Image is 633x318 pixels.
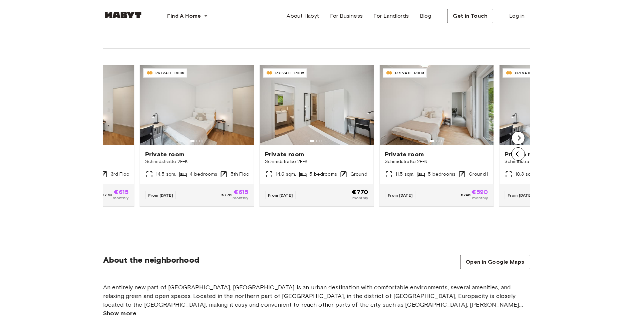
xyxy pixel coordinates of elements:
span: Find A Home [167,12,201,20]
span: monthly [113,195,128,201]
span: €770 [222,192,231,198]
img: Image of the room [140,65,254,145]
span: PRIVATE ROOM [155,70,184,76]
span: Schmidstraße 2F-K [25,158,128,165]
span: 5th Floor [231,171,251,178]
a: Image of the roomPrivate roomSchmidstraße 2F-K3rd Floor€770€615monthly [20,65,134,206]
span: Log in [509,12,525,20]
span: PRIVATE ROOM [515,70,544,76]
span: monthly [233,195,248,201]
a: For Business [325,9,368,23]
span: 11.5 sqm. [395,171,414,178]
span: PRIVATE ROOM [275,70,304,76]
span: €615 [113,189,128,195]
span: 10.3 sqm. [515,171,536,178]
span: From [DATE] [268,193,293,198]
a: Log in [504,9,530,23]
a: Open in Google Maps [460,255,530,269]
span: 3rd Floor [111,171,131,178]
span: Private room [265,150,368,158]
span: €740 [461,192,470,198]
span: Ground Floor [469,171,499,178]
span: monthly [471,195,488,201]
button: Find A Home [162,9,213,23]
span: Ground Floor [350,171,380,178]
span: PRIVATE ROOM [395,70,424,76]
span: Schmidstraße 2F-K [385,158,488,165]
a: Blog [414,9,437,23]
a: PRIVATE ROOMImage of the roomPrivate roomSchmidstraße 2F-K11.5 sqm.5 bedroomsGround FloorFrom [DA... [379,65,493,206]
img: Image of the room [499,65,613,145]
span: Schmidstraße 2F-K [505,158,608,165]
span: Private room [505,150,608,158]
button: Get in Touch [447,9,493,23]
a: About Habyt [281,9,324,23]
span: About the neighborhood [103,255,199,269]
span: 4 bedrooms [190,171,217,178]
span: For Business [330,12,363,20]
a: PRIVATE ROOMImage of the roomPrivate roomSchmidstraße 2F-K14.6 sqm.5 bedroomsGround FloorFrom [DA... [260,65,373,206]
span: monthly [352,195,368,201]
span: Private room [385,150,488,158]
span: €615 [233,189,248,195]
img: Habyt [103,12,143,18]
span: From [DATE] [508,193,532,198]
span: €590 [471,189,488,195]
span: For Landlords [373,12,409,20]
span: 5 bedrooms [428,171,455,178]
img: Image of the room [260,65,373,145]
img: Image of the room [379,65,493,145]
a: For Landlords [368,9,414,23]
span: €770 [352,189,368,195]
a: PRIVATE ROOMImage of the roomPrivate roomSchmidstraße 2F-K14.5 sqm.4 bedrooms5th FloorFrom [DATE]... [140,65,254,206]
span: Get in Touch [453,12,488,20]
span: From [DATE] [148,193,173,198]
span: 5 bedrooms [309,171,337,178]
span: 14.6 sqm. [276,171,296,178]
button: Show more [103,309,137,318]
span: Blog [420,12,431,20]
span: Schmidstraße 2F-K [265,158,368,165]
span: Private room [145,150,248,158]
span: 14.5 sqm. [156,171,176,178]
span: From [DATE] [388,193,412,198]
a: PRIVATE ROOMImage of the roomPrivate roomSchmidstraße 2F-K10.3 sqm.From [DATE] [499,65,613,206]
span: Open in Google Maps [466,258,525,266]
p: An entirely new part of [GEOGRAPHIC_DATA], [GEOGRAPHIC_DATA] is an urban destination with comfort... [103,283,530,309]
span: Private room [25,150,128,158]
span: Schmidstraße 2F-K [145,158,248,165]
span: €770 [102,192,111,198]
span: About Habyt [287,12,319,20]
